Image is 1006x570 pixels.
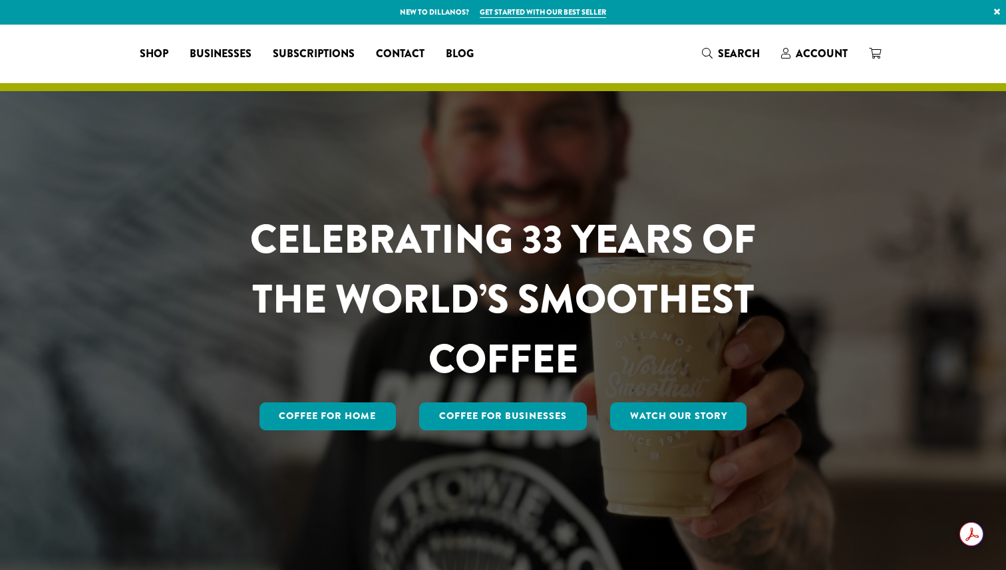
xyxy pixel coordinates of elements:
[691,43,770,65] a: Search
[446,46,474,63] span: Blog
[480,7,606,18] a: Get started with our best seller
[610,402,747,430] a: Watch Our Story
[718,46,760,61] span: Search
[140,46,168,63] span: Shop
[190,46,251,63] span: Businesses
[129,43,179,65] a: Shop
[211,210,795,389] h1: CELEBRATING 33 YEARS OF THE WORLD’S SMOOTHEST COFFEE
[259,402,397,430] a: Coffee for Home
[419,402,587,430] a: Coffee For Businesses
[376,46,424,63] span: Contact
[273,46,355,63] span: Subscriptions
[796,46,848,61] span: Account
